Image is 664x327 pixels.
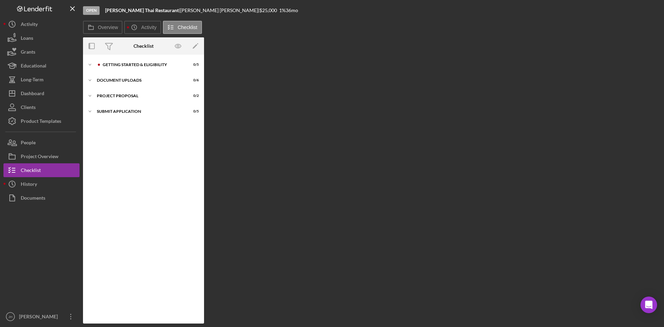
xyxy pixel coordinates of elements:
[3,45,80,59] button: Grants
[3,191,80,205] button: Documents
[3,31,80,45] button: Loans
[21,87,44,102] div: Dashboard
[3,17,80,31] button: Activity
[21,191,45,207] div: Documents
[21,17,38,33] div: Activity
[141,25,156,30] label: Activity
[17,310,62,325] div: [PERSON_NAME]
[21,73,44,88] div: Long-Term
[21,100,36,116] div: Clients
[124,21,161,34] button: Activity
[103,63,182,67] div: Getting Started & Eligibility
[3,59,80,73] button: Educational
[8,315,12,319] text: JH
[83,6,100,15] div: Open
[21,31,33,47] div: Loans
[21,114,61,130] div: Product Templates
[21,177,37,193] div: History
[21,59,46,74] div: Educational
[279,8,286,13] div: 1 %
[3,149,80,163] button: Project Overview
[21,136,36,151] div: People
[105,8,180,13] div: |
[3,136,80,149] button: People
[97,94,182,98] div: Project Proposal
[186,109,199,113] div: 0 / 5
[3,177,80,191] button: History
[98,25,118,30] label: Overview
[259,7,277,13] span: $25,000
[640,297,657,313] div: Open Intercom Messenger
[163,21,202,34] button: Checklist
[3,87,80,100] button: Dashboard
[3,100,80,114] button: Clients
[105,7,179,13] b: [PERSON_NAME] Thai Restaurant
[178,25,197,30] label: Checklist
[97,109,182,113] div: Submit Application
[3,73,80,87] button: Long-Term
[286,8,298,13] div: 36 mo
[186,78,199,82] div: 0 / 6
[180,8,259,13] div: [PERSON_NAME] [PERSON_NAME] |
[21,45,35,61] div: Grants
[3,310,80,324] button: JH[PERSON_NAME]
[21,149,58,165] div: Project Overview
[186,94,199,98] div: 0 / 2
[3,114,80,128] button: Product Templates
[3,163,80,177] button: Checklist
[133,43,154,49] div: Checklist
[21,163,41,179] div: Checklist
[83,21,122,34] button: Overview
[97,78,182,82] div: Document Uploads
[186,63,199,67] div: 0 / 5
